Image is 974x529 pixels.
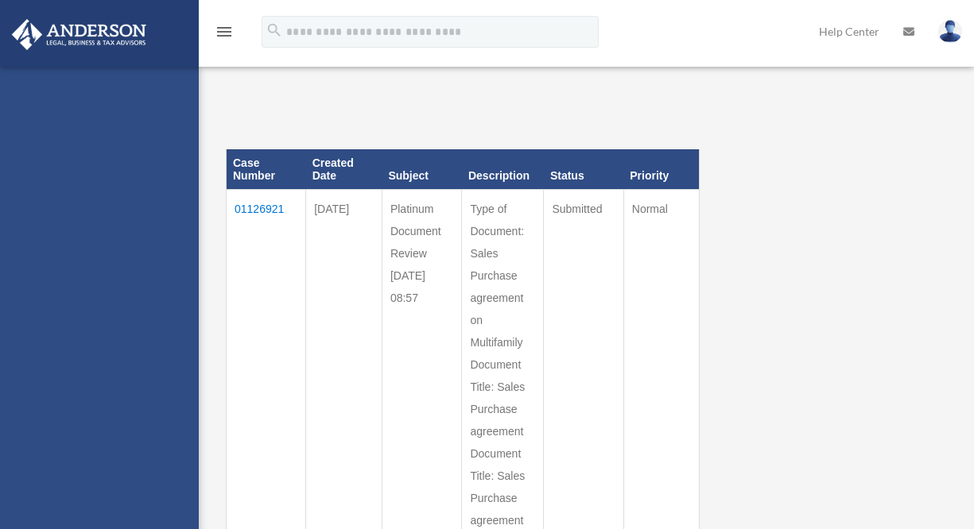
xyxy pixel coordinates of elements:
[227,149,306,190] th: Case Number
[7,19,151,50] img: Anderson Advisors Platinum Portal
[544,149,623,190] th: Status
[215,28,234,41] a: menu
[266,21,283,39] i: search
[215,22,234,41] i: menu
[382,149,462,190] th: Subject
[938,20,962,43] img: User Pic
[306,149,382,190] th: Created Date
[462,149,544,190] th: Description
[623,149,699,190] th: Priority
